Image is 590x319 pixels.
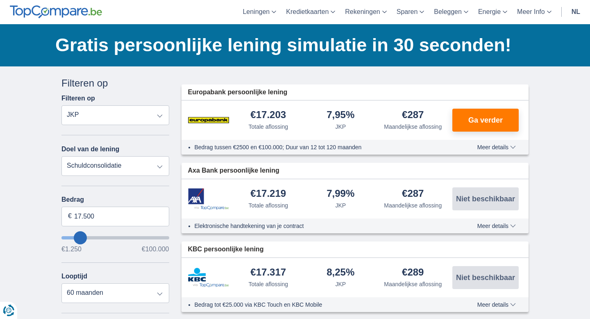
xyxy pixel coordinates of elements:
h1: Gratis persoonlijke lening simulatie in 30 seconden! [55,32,529,58]
div: JKP [335,123,346,131]
span: Niet beschikbaar [456,274,515,281]
span: Ga verder [468,116,503,124]
button: Niet beschikbaar [452,266,519,289]
label: Doel van de lening [61,146,119,153]
span: Meer details [477,223,516,229]
div: €17.203 [250,110,286,121]
img: product.pl.alt Axa Bank [188,188,229,210]
div: Totale aflossing [248,123,288,131]
img: product.pl.alt Europabank [188,110,229,130]
input: wantToBorrow [61,236,169,239]
div: 8,25% [327,267,354,278]
div: €17.317 [250,267,286,278]
div: Totale aflossing [248,280,288,288]
button: Meer details [471,223,522,229]
span: €1.250 [61,246,82,253]
div: Totale aflossing [248,201,288,210]
div: €287 [402,189,424,200]
div: 7,95% [327,110,354,121]
li: Bedrag tussen €2500 en €100.000; Duur van 12 tot 120 maanden [195,143,447,151]
div: Maandelijkse aflossing [384,123,442,131]
span: KBC persoonlijke lening [188,245,264,254]
label: Looptijd [61,273,87,280]
div: Maandelijkse aflossing [384,280,442,288]
label: Bedrag [61,196,169,203]
div: JKP [335,280,346,288]
button: Niet beschikbaar [452,187,519,210]
span: Meer details [477,302,516,308]
span: Niet beschikbaar [456,195,515,203]
div: Filteren op [61,76,169,90]
span: Meer details [477,144,516,150]
button: Meer details [471,144,522,150]
label: Filteren op [61,95,95,102]
span: Europabank persoonlijke lening [188,88,288,97]
span: € [68,212,72,221]
button: Meer details [471,301,522,308]
span: Axa Bank persoonlijke lening [188,166,279,175]
div: 7,99% [327,189,354,200]
div: JKP [335,201,346,210]
button: Ga verder [452,109,519,132]
div: €289 [402,267,424,278]
span: €100.000 [142,246,169,253]
div: €287 [402,110,424,121]
img: TopCompare [10,5,102,18]
div: €17.219 [250,189,286,200]
div: Maandelijkse aflossing [384,201,442,210]
img: product.pl.alt KBC [188,268,229,287]
li: Elektronische handtekening van je contract [195,222,447,230]
li: Bedrag tot €25.000 via KBC Touch en KBC Mobile [195,301,447,309]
